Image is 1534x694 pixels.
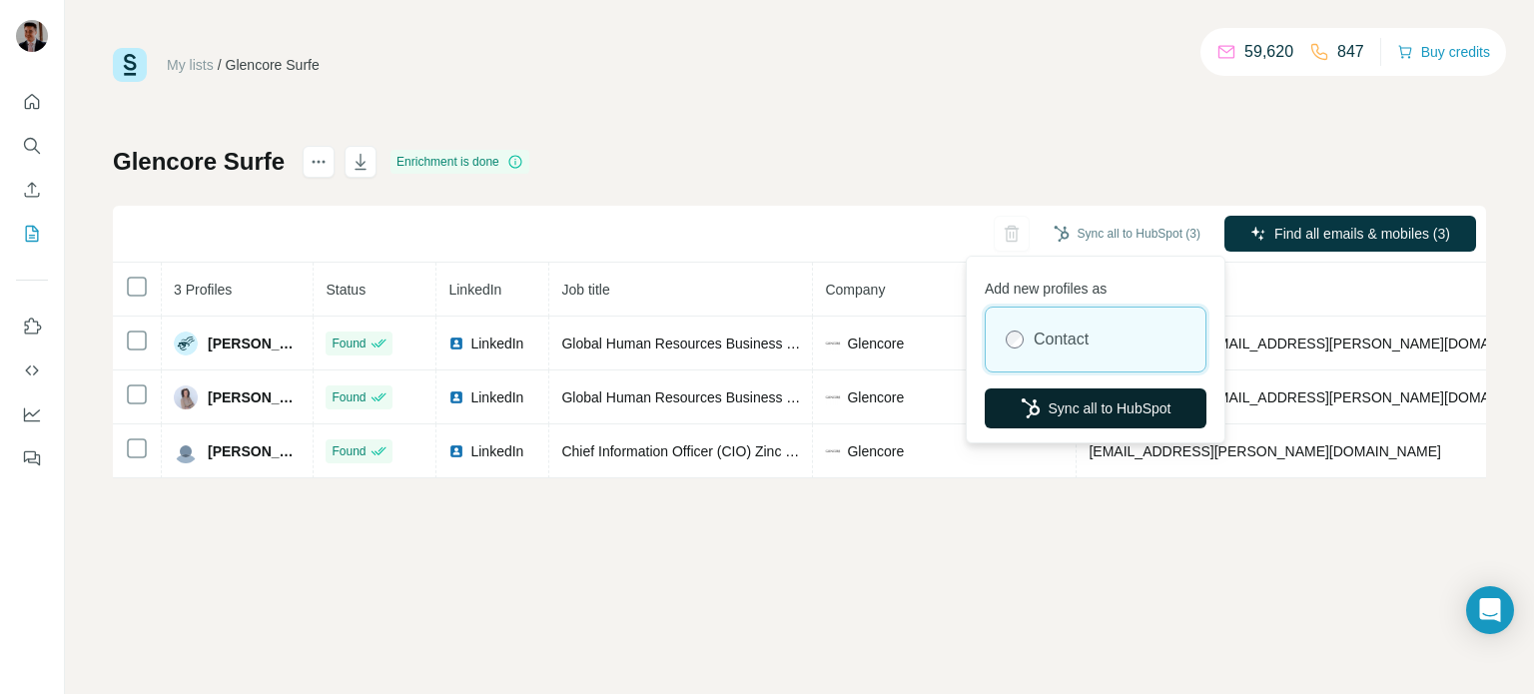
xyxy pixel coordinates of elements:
p: 847 [1337,40,1364,64]
button: Sync all to HubSpot (3) [1040,219,1214,249]
span: [EMAIL_ADDRESS][PERSON_NAME][DOMAIN_NAME] [1089,443,1440,459]
span: Global Human Resources Business Partner - Copper Finance, Information Systems & Supply Chain [561,389,1179,405]
span: Found [332,442,366,460]
img: LinkedIn logo [448,336,464,351]
button: Search [16,128,48,164]
button: Use Surfe on LinkedIn [16,309,48,345]
img: company-logo [825,389,841,405]
span: LinkedIn [448,282,501,298]
label: Contact [1034,328,1089,351]
span: Find all emails & mobiles (3) [1274,224,1450,244]
button: Quick start [16,84,48,120]
img: company-logo [825,336,841,351]
span: LinkedIn [470,334,523,353]
img: Avatar [174,332,198,355]
button: Enrich CSV [16,172,48,208]
span: Glencore [847,441,904,461]
button: Use Surfe API [16,352,48,388]
p: Add new profiles as [985,271,1206,299]
span: Global Human Resources Business Partner [561,336,832,351]
img: LinkedIn logo [448,443,464,459]
button: Buy credits [1397,38,1490,66]
button: Find all emails & mobiles (3) [1224,216,1476,252]
li: / [218,55,222,75]
span: Company [825,282,885,298]
span: Status [326,282,366,298]
span: LinkedIn [470,441,523,461]
img: Surfe Logo [113,48,147,82]
span: LinkedIn [470,387,523,407]
span: Job title [561,282,609,298]
span: [PERSON_NAME] [208,441,301,461]
img: Avatar [174,439,198,463]
button: actions [303,146,335,178]
span: [PERSON_NAME] [208,334,301,353]
span: Glencore [847,387,904,407]
span: [PERSON_NAME] [208,387,301,407]
span: 3 Profiles [174,282,232,298]
span: Chief Information Officer (CIO) Zinc Division - Industrial Assets [561,443,948,459]
button: Dashboard [16,396,48,432]
div: Glencore Surfe [226,55,320,75]
span: Found [332,388,366,406]
button: Feedback [16,440,48,476]
img: LinkedIn logo [448,389,464,405]
img: Avatar [16,20,48,52]
span: Found [332,335,366,352]
img: Avatar [174,385,198,409]
h1: Glencore Surfe [113,146,285,178]
img: company-logo [825,443,841,459]
div: Open Intercom Messenger [1466,586,1514,634]
button: Sync all to HubSpot [985,388,1206,428]
span: Glencore [847,334,904,353]
div: Enrichment is done [390,150,529,174]
p: 59,620 [1244,40,1293,64]
a: My lists [167,57,214,73]
button: My lists [16,216,48,252]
